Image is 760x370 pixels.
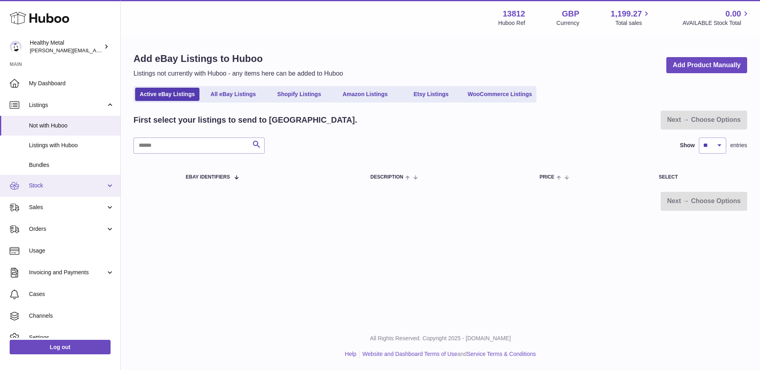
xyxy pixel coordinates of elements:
a: Active eBay Listings [135,88,199,101]
span: Sales [29,203,106,211]
img: jose@healthy-metal.com [10,41,22,53]
a: Log out [10,340,111,354]
a: Help [345,351,357,357]
strong: GBP [562,8,579,19]
span: Usage [29,247,114,255]
span: AVAILABLE Stock Total [682,19,750,27]
span: Channels [29,312,114,320]
a: 1,199.27 Total sales [611,8,651,27]
span: [PERSON_NAME][EMAIL_ADDRESS][DOMAIN_NAME] [30,47,161,53]
a: 0.00 AVAILABLE Stock Total [682,8,750,27]
a: Etsy Listings [399,88,463,101]
span: Not with Huboo [29,122,114,129]
a: Service Terms & Conditions [467,351,536,357]
span: Price [540,175,555,180]
p: All Rights Reserved. Copyright 2025 - [DOMAIN_NAME] [127,335,754,342]
p: Listings not currently with Huboo - any items here can be added to Huboo [134,69,343,78]
span: Stock [29,182,106,189]
span: 0.00 [725,8,741,19]
a: Shopify Listings [267,88,331,101]
span: 1,199.27 [611,8,642,19]
span: Cases [29,290,114,298]
a: Website and Dashboard Terms of Use [362,351,457,357]
span: Listings [29,101,106,109]
span: Listings with Huboo [29,142,114,149]
span: Description [370,175,403,180]
span: Bundles [29,161,114,169]
span: Total sales [615,19,651,27]
span: Invoicing and Payments [29,269,106,276]
strong: 13812 [503,8,525,19]
span: entries [730,142,747,149]
div: Healthy Metal [30,39,102,54]
a: All eBay Listings [201,88,265,101]
label: Show [680,142,695,149]
div: Huboo Ref [498,19,525,27]
a: WooCommerce Listings [465,88,535,101]
span: My Dashboard [29,80,114,87]
h2: First select your listings to send to [GEOGRAPHIC_DATA]. [134,115,357,125]
li: and [359,350,536,358]
div: Currency [557,19,579,27]
div: Select [659,175,739,180]
a: Add Product Manually [666,57,747,74]
h1: Add eBay Listings to Huboo [134,52,343,65]
span: Settings [29,334,114,341]
span: Orders [29,225,106,233]
span: eBay Identifiers [186,175,230,180]
a: Amazon Listings [333,88,397,101]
